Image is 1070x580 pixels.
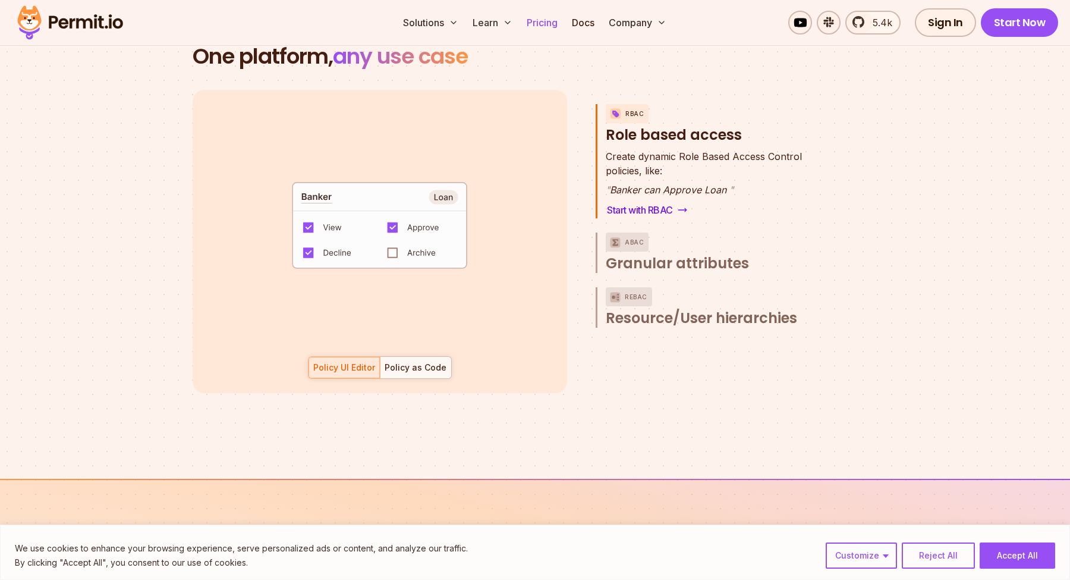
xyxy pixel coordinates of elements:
[606,202,688,218] a: Start with RBAC
[866,15,892,30] span: 5.4k
[606,309,797,328] span: Resource/User hierarchies
[385,362,446,374] div: Policy as Code
[606,149,802,164] span: Create dynamic Role Based Access Control
[606,183,802,197] p: Banker can Approve Loan
[606,254,749,273] span: Granular attributes
[606,149,827,218] div: RBACRole based access
[980,543,1055,569] button: Accept All
[193,45,877,68] h2: One platform,
[902,543,975,569] button: Reject All
[15,556,468,570] p: By clicking "Accept All", you consent to our use of cookies.
[15,541,468,556] p: We use cookies to enhance your browsing experience, serve personalized ads or content, and analyz...
[333,41,468,71] span: any use case
[380,356,452,379] button: Policy as Code
[625,287,647,306] p: ReBAC
[625,233,644,252] p: ABAC
[468,11,517,35] button: Learn
[845,11,901,35] a: 5.4k
[604,11,671,35] button: Company
[915,8,976,37] a: Sign In
[729,184,734,196] span: "
[606,287,827,328] button: ReBACResource/User hierarchies
[398,11,463,35] button: Solutions
[981,8,1059,37] a: Start Now
[606,233,827,273] button: ABACGranular attributes
[567,11,599,35] a: Docs
[826,543,897,569] button: Customize
[12,2,128,43] img: Permit logo
[522,11,562,35] a: Pricing
[606,149,802,178] p: policies, like:
[606,184,610,196] span: "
